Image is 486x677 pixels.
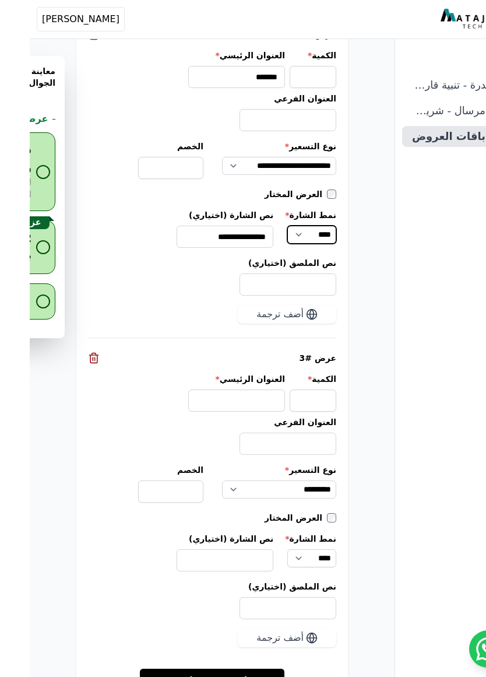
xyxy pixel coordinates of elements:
label: الخصم [108,141,174,152]
label: نص الشارة (اختياري) [147,209,244,221]
span: مرسال - شريط دعاية [377,103,456,119]
div: عرض #3 [58,352,307,364]
label: الكمية [260,50,307,61]
label: العرض المختار [235,512,297,524]
label: الخصم [108,464,174,476]
label: نمط الشارة [255,209,307,221]
button: أضف ترجمة [208,629,307,647]
img: MatajerTech Logo [411,9,474,30]
button: أضف ترجمة [208,305,307,324]
label: العرض المختار [235,188,297,200]
label: نص الشارة (اختياري) [147,533,244,545]
span: أضف ترجمة [227,631,274,645]
label: نوع التسعير [192,141,307,152]
label: نوع التسعير [192,464,307,476]
span: باقات العروض [377,128,456,145]
label: نص الملصق (اختياري) [58,581,307,592]
label: العنوان الفرعي [210,416,307,428]
label: العنوان الرئيسي [159,50,255,61]
label: نص الملصق (اختياري) [58,257,307,269]
label: العنوان الفرعي [210,93,307,104]
span: ندرة - تنبية قارب علي النفاذ [377,77,459,93]
label: نمط الشارة [255,533,307,545]
span: [PERSON_NAME] [12,12,90,26]
span: أضف ترجمة [227,307,274,321]
button: [PERSON_NAME] [7,7,95,31]
label: العنوان الرئيسي [159,373,255,385]
label: الكمية [260,373,307,385]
